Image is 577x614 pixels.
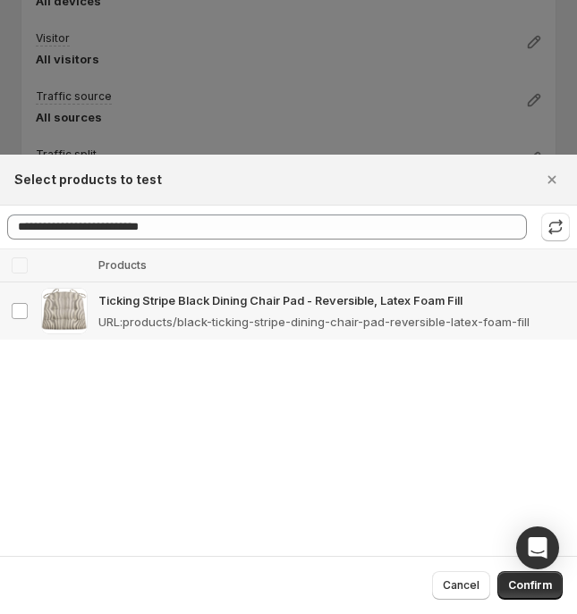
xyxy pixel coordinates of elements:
[98,291,566,309] p: Ticking Stripe Black Dining Chair Pad - Reversible, Latex Foam Fill
[497,571,563,600] button: Confirm
[98,313,530,331] p: URL : products/black-ticking-stripe-dining-chair-pad-reversible-latex-foam-fill
[538,165,566,194] button: Close
[41,288,88,334] img: Ticking Stripe Black Dining Chair Pad - Reversible, Latex Foam Fill
[443,578,479,593] span: Cancel
[508,578,552,593] span: Confirm
[432,571,490,600] button: Cancel
[14,171,162,189] h2: Select products to test
[516,526,559,569] div: Open Intercom Messenger
[98,258,147,272] span: Products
